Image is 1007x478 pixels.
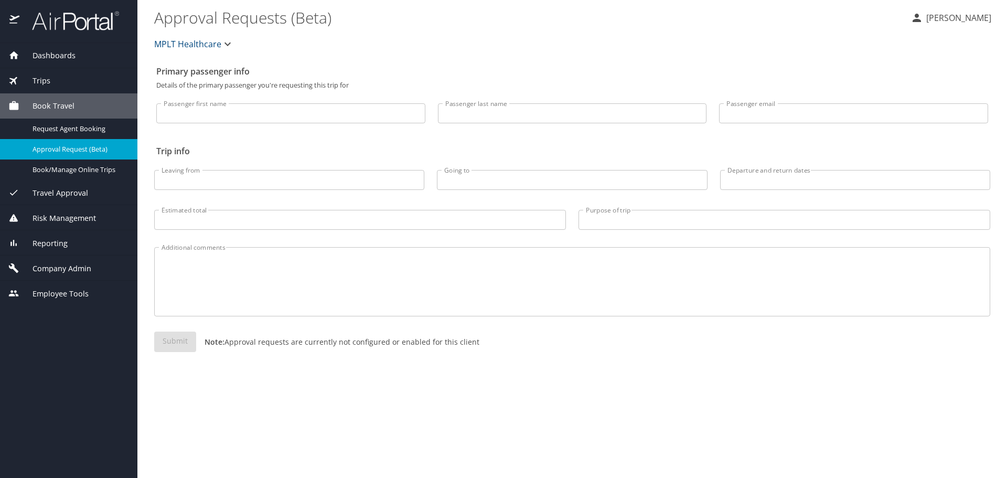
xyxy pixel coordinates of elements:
[154,37,221,51] span: MPLT Healthcare
[9,10,20,31] img: icon-airportal.png
[923,12,991,24] p: [PERSON_NAME]
[19,238,68,249] span: Reporting
[196,336,479,347] p: Approval requests are currently not configured or enabled for this client
[205,337,224,347] strong: Note:
[19,213,96,224] span: Risk Management
[156,63,988,80] h2: Primary passenger info
[19,50,76,61] span: Dashboards
[33,124,125,134] span: Request Agent Booking
[19,100,74,112] span: Book Travel
[150,34,238,55] button: MPLT Healthcare
[19,187,88,199] span: Travel Approval
[19,288,89,300] span: Employee Tools
[154,1,902,34] h1: Approval Requests (Beta)
[156,82,988,89] p: Details of the primary passenger you're requesting this trip for
[156,143,988,160] h2: Trip info
[33,165,125,175] span: Book/Manage Online Trips
[19,75,50,87] span: Trips
[19,263,91,274] span: Company Admin
[20,10,119,31] img: airportal-logo.png
[33,144,125,154] span: Approval Request (Beta)
[906,8,995,27] button: [PERSON_NAME]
